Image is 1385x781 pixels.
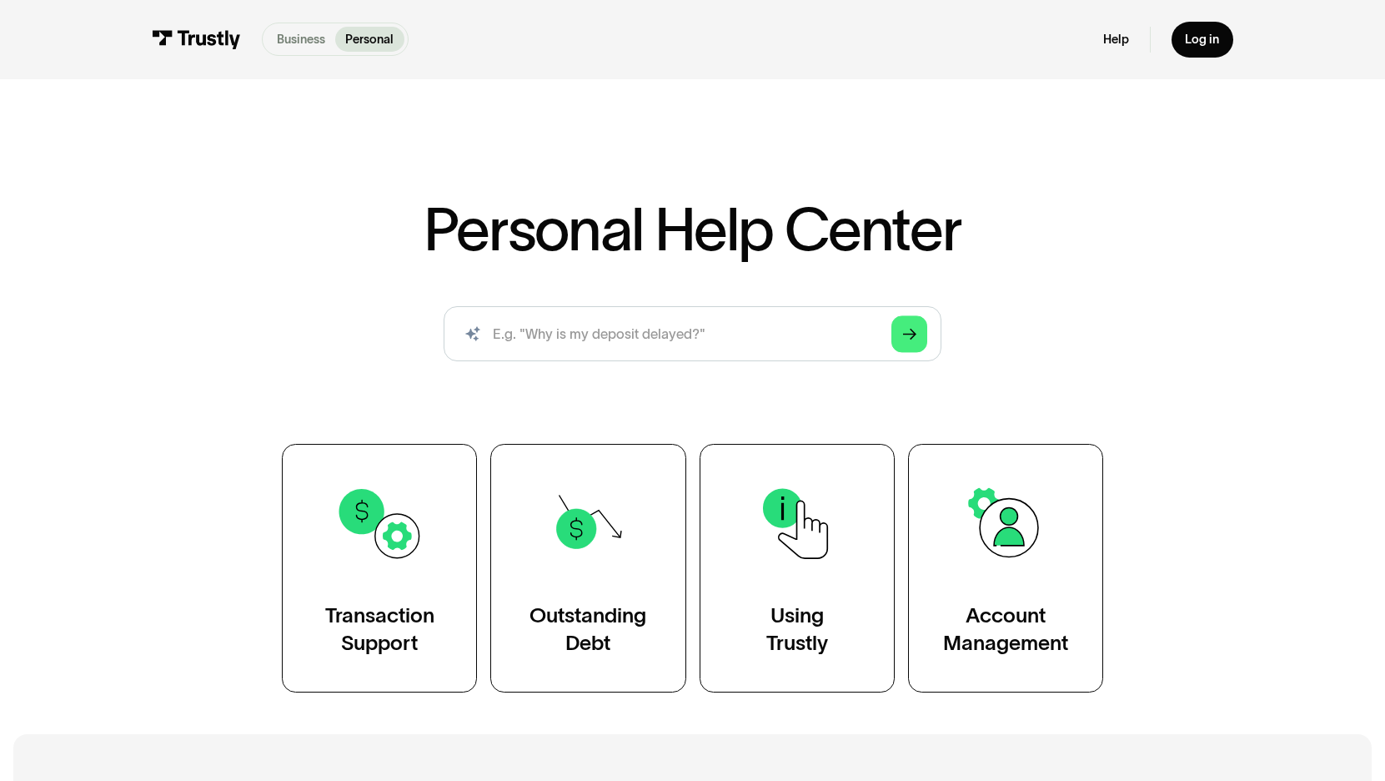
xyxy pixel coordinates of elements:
a: UsingTrustly [700,444,895,693]
div: Using Trustly [766,602,828,658]
a: OutstandingDebt [490,444,685,693]
img: Trustly Logo [152,30,241,49]
a: TransactionSupport [282,444,477,693]
h1: Personal Help Center [424,199,961,259]
div: Account Management [943,602,1068,658]
a: Business [266,27,335,52]
a: Help [1103,32,1129,48]
a: Log in [1172,22,1233,58]
div: Outstanding Debt [529,602,646,658]
div: Transaction Support [325,602,434,658]
p: Business [277,31,325,49]
form: Search [444,306,941,361]
a: Personal [335,27,404,52]
div: Log in [1185,32,1219,48]
input: search [444,306,941,361]
a: AccountManagement [908,444,1103,693]
p: Personal [345,31,394,49]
